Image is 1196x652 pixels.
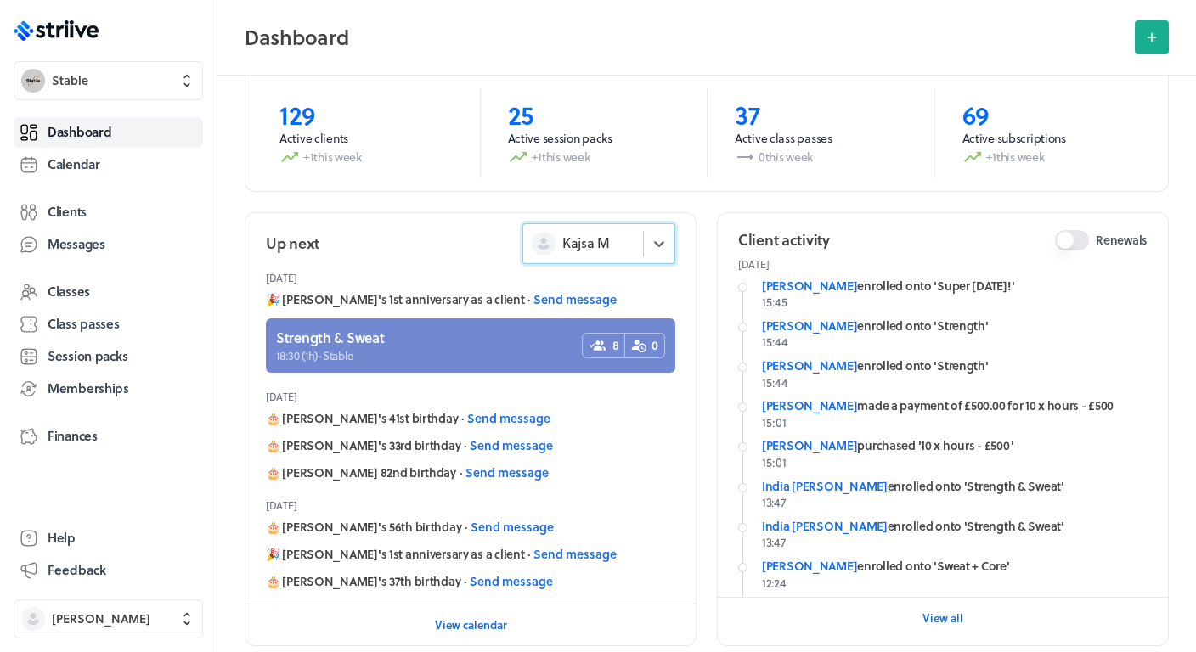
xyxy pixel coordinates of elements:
a: Class passes [14,309,203,340]
p: [DATE] [738,257,1148,271]
p: Active subscriptions [962,130,1135,147]
span: Dashboard [48,123,111,141]
button: Send message [533,546,617,563]
div: 🎉 [PERSON_NAME]'s 1st anniversary as a client [266,546,675,563]
img: Stable [21,69,45,93]
div: 🎂 [PERSON_NAME]'s 37th birthday [266,573,675,590]
span: 0 [652,337,658,354]
button: Send message [465,464,549,481]
button: View calendar [435,608,507,642]
span: · [465,519,467,536]
p: 25 [508,99,680,130]
h2: Summary [266,55,332,76]
header: [DATE] [266,492,675,519]
a: [PERSON_NAME] [762,277,857,295]
span: · [464,437,466,454]
a: Dashboard [14,117,203,148]
p: Active class passes [735,130,907,147]
p: +1 this week [508,147,680,167]
span: 8 [612,337,619,354]
button: Send message [467,410,550,427]
p: 15:01 [762,454,1148,471]
a: [PERSON_NAME] [762,357,857,374]
div: enrolled onto 'Sweat + Core' [762,558,1148,575]
span: · [467,600,470,617]
a: [PERSON_NAME] [762,557,857,575]
button: Renewals [1055,230,1089,250]
div: 🎂 [PERSON_NAME]'s 41st birthday [266,410,675,427]
span: Stable [52,72,88,89]
div: 🎂 [PERSON_NAME] 82nd birthday [266,464,675,481]
span: Feedback [48,561,106,579]
span: Clients [48,203,87,221]
button: [PERSON_NAME] [14,599,203,638]
a: [PERSON_NAME] [762,317,857,334]
span: Calendar [48,155,100,173]
p: Active clients [279,130,453,147]
button: Send message [470,437,553,454]
p: 13:47 [762,494,1148,511]
span: · [461,410,464,427]
p: 15:01 [762,414,1148,431]
a: [PERSON_NAME] [762,396,857,414]
p: 15:44 [762,374,1148,391]
span: Renewals [1096,232,1148,249]
span: View calendar [435,617,507,632]
span: Help [48,529,76,547]
span: Messages [48,235,105,253]
span: [PERSON_NAME] [52,610,150,627]
button: Feedback [14,555,203,586]
a: Classes [14,277,203,307]
p: 69 [962,99,1135,130]
button: Send message [470,573,553,590]
a: 25Active session packs+1this week [480,89,708,177]
p: 0 this week [735,147,907,167]
a: Calendar [14,149,203,180]
span: Finances [48,427,98,445]
a: 129Active clients+1this week [252,89,480,177]
button: View all [922,601,963,635]
span: · [527,291,530,308]
a: Help [14,523,203,554]
div: enrolled onto 'Super [DATE]!' [762,278,1148,295]
button: Send message [533,291,617,308]
div: 🎂 [PERSON_NAME]'s 33rd birthday [266,437,675,454]
a: 37Active class passes0this week [707,89,934,177]
a: Finances [14,421,203,452]
div: 🎉 [PERSON_NAME]'s 1st anniversary as a client [266,291,675,308]
h2: Dashboard [245,20,1125,54]
div: purchased '10 x hours - £500' [762,437,1148,454]
button: StableStable [14,61,203,100]
p: 129 [279,99,453,130]
span: View all [922,610,963,626]
a: 69Active subscriptions+1this week [934,89,1162,177]
span: Class passes [48,315,120,333]
a: Messages [14,229,203,260]
h2: Up next [266,233,319,254]
header: [DATE] [266,383,675,410]
a: India [PERSON_NAME] [762,517,888,535]
header: [DATE] [266,264,675,291]
span: · [464,573,466,590]
a: [PERSON_NAME] [762,436,857,454]
p: 15:44 [762,334,1148,351]
span: Classes [48,283,90,301]
span: Memberships [48,379,129,397]
div: made a payment of £500.00 for 10 x hours - £500 [762,397,1148,414]
p: +1 this week [279,147,453,167]
span: · [527,546,530,563]
h2: Client activity [738,229,830,250]
p: 15:45 [762,294,1148,311]
p: 13:47 [762,534,1148,551]
div: enrolled onto 'Strength' [762,318,1148,334]
div: 🎂 [PERSON_NAME]'s 56th birthday [266,519,675,536]
a: Clients [14,197,203,228]
p: 12:24 [762,575,1148,592]
button: Send message [471,519,554,536]
span: Kajsa M [562,233,610,252]
a: Session packs [14,341,203,372]
span: · [460,464,462,481]
p: Active session packs [508,130,680,147]
span: Session packs [48,347,127,365]
a: Memberships [14,374,203,404]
